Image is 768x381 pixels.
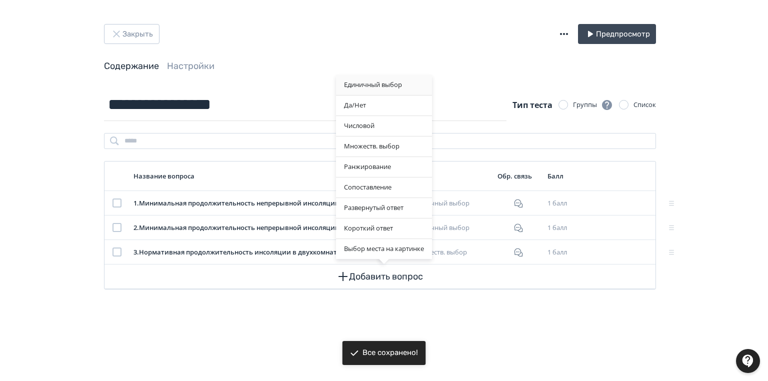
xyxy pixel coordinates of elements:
div: Числовой [336,116,432,136]
div: Да/Нет [336,95,432,115]
div: Развернутый ответ [336,198,432,218]
div: Ранжирование [336,157,432,177]
div: Множеств. выбор [336,136,432,156]
div: Все сохранено! [362,348,418,358]
div: Выбор места на картинке [336,239,432,259]
div: Единичный выбор [336,75,432,95]
div: Короткий ответ [336,218,432,238]
div: Сопоставление [336,177,432,197]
